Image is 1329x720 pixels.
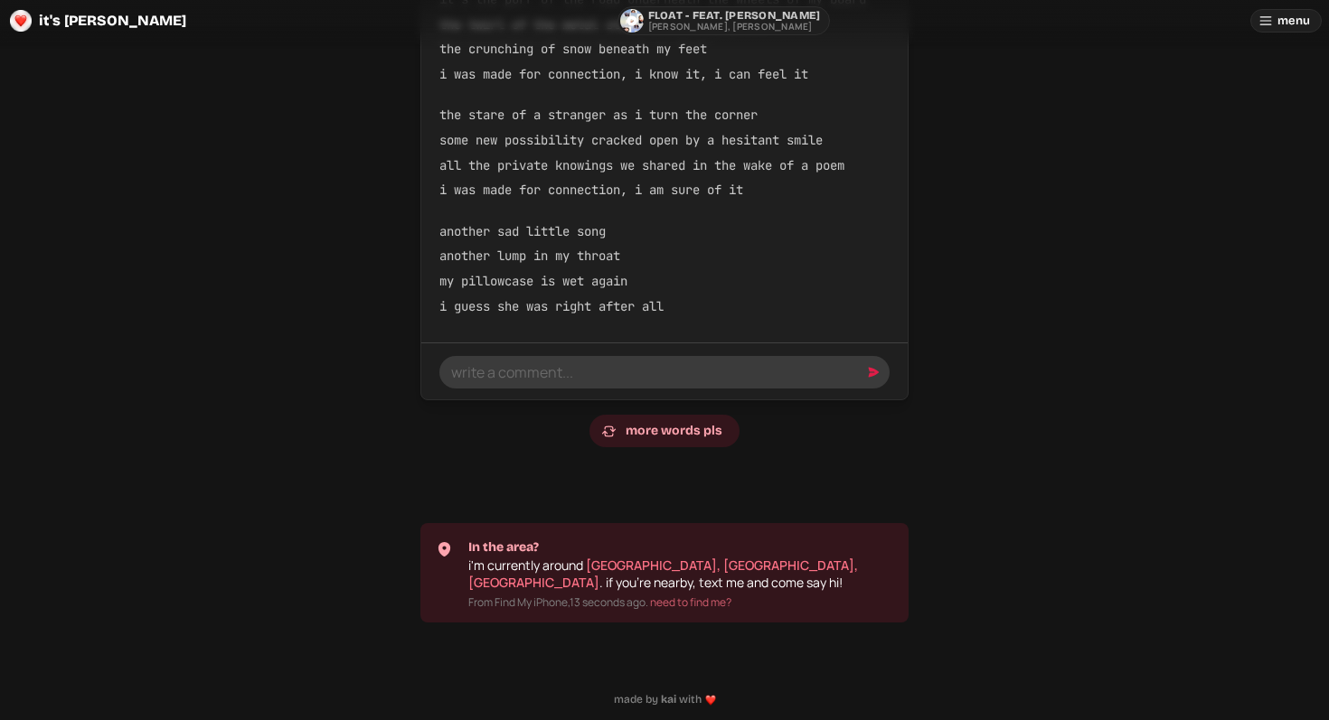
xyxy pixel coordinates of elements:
[439,157,890,175] p: all the private knowings we shared in the wake of a poem
[589,415,740,447] a: more words pls
[439,107,890,125] p: the stare of a stranger as i turn the corner
[650,594,731,610] a: need to find me?
[10,10,32,32] img: logo-circle-Chuufevo.png
[439,298,890,316] p: i guess she was right after all
[617,6,830,35] a: Float - feat. [PERSON_NAME][PERSON_NAME], [PERSON_NAME]
[439,248,890,266] p: another lump in my throat
[570,594,646,610] time: 13 seconds ago
[439,16,890,34] p: the twirl of the metal staff beneath my palms
[648,10,821,22] p: Float - feat. [PERSON_NAME]
[1277,10,1310,32] span: menu
[439,66,890,84] p: i was made for connection, i know it, i can feel it
[439,41,890,59] p: the crunching of snow beneath my feet
[7,7,196,34] a: it's [PERSON_NAME]
[468,556,893,592] p: i'm currently around . if you're nearby, text me and come say hi!
[39,14,186,28] span: it's [PERSON_NAME]
[439,273,890,291] p: my pillowcase is wet again
[468,556,858,592] a: [GEOGRAPHIC_DATA], [GEOGRAPHIC_DATA], [GEOGRAPHIC_DATA]
[439,132,890,150] p: some new possibility cracked open by a hesitant smile
[468,595,893,611] p: From Find My iPhone, .
[439,356,890,388] input: write a comment...
[614,692,702,707] p: made by with
[439,223,890,241] p: another sad little song
[661,693,676,706] span: kai
[439,182,890,200] p: i was made for connection, i am sure of it
[648,22,813,32] p: [PERSON_NAME], [PERSON_NAME]
[705,695,716,706] img: heart-Vk2gzXXe.png
[626,416,722,446] span: more words pls
[468,538,539,556] span: In the area?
